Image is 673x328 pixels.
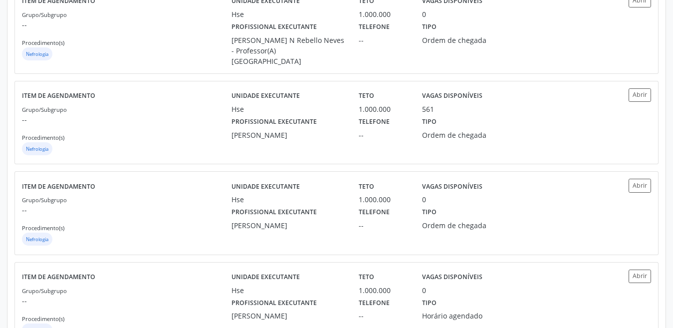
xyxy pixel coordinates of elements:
[22,224,64,232] small: Procedimento(s)
[26,236,48,243] small: Nefrologia
[359,194,408,205] div: 1.000.000
[422,194,426,205] div: 0
[231,220,345,231] div: [PERSON_NAME]
[629,270,651,283] button: Abrir
[422,104,434,114] div: 561
[22,114,231,125] p: --
[231,9,345,19] div: Hse
[231,19,317,35] label: Profissional executante
[231,270,300,285] label: Unidade executante
[22,19,231,30] p: --
[22,296,231,306] p: --
[422,296,437,311] label: Tipo
[422,270,482,285] label: Vagas disponíveis
[422,130,503,140] div: Ordem de chegada
[231,104,345,114] div: Hse
[22,270,95,285] label: Item de agendamento
[22,205,231,215] p: --
[359,9,408,19] div: 1.000.000
[422,9,426,19] div: 0
[629,179,651,192] button: Abrir
[422,19,437,35] label: Tipo
[422,220,503,231] div: Ordem de chegada
[359,130,408,140] div: --
[359,285,408,296] div: 1.000.000
[231,205,317,220] label: Profissional executante
[422,311,503,321] div: Horário agendado
[629,88,651,102] button: Abrir
[231,311,345,321] div: [PERSON_NAME]
[22,11,67,18] small: Grupo/Subgrupo
[231,130,345,140] div: [PERSON_NAME]
[22,287,67,295] small: Grupo/Subgrupo
[422,205,437,220] label: Tipo
[231,296,317,311] label: Profissional executante
[422,285,426,296] div: 0
[231,114,317,130] label: Profissional executante
[359,104,408,114] div: 1.000.000
[422,88,482,104] label: Vagas disponíveis
[422,35,503,45] div: Ordem de chegada
[359,296,390,311] label: Telefone
[359,35,408,45] div: --
[231,179,300,194] label: Unidade executante
[422,114,437,130] label: Tipo
[359,179,374,194] label: Teto
[359,88,374,104] label: Teto
[359,114,390,130] label: Telefone
[22,315,64,323] small: Procedimento(s)
[22,179,95,194] label: Item de agendamento
[22,39,64,46] small: Procedimento(s)
[26,146,48,152] small: Nefrologia
[22,196,67,204] small: Grupo/Subgrupo
[359,19,390,35] label: Telefone
[359,205,390,220] label: Telefone
[231,194,345,205] div: Hse
[26,51,48,57] small: Nefrologia
[22,106,67,113] small: Grupo/Subgrupo
[231,88,300,104] label: Unidade executante
[422,179,482,194] label: Vagas disponíveis
[359,311,408,321] div: --
[231,285,345,296] div: Hse
[359,220,408,231] div: --
[22,134,64,141] small: Procedimento(s)
[231,35,345,66] div: [PERSON_NAME] N Rebello Neves - Professor(A) [GEOGRAPHIC_DATA]
[359,270,374,285] label: Teto
[22,88,95,104] label: Item de agendamento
